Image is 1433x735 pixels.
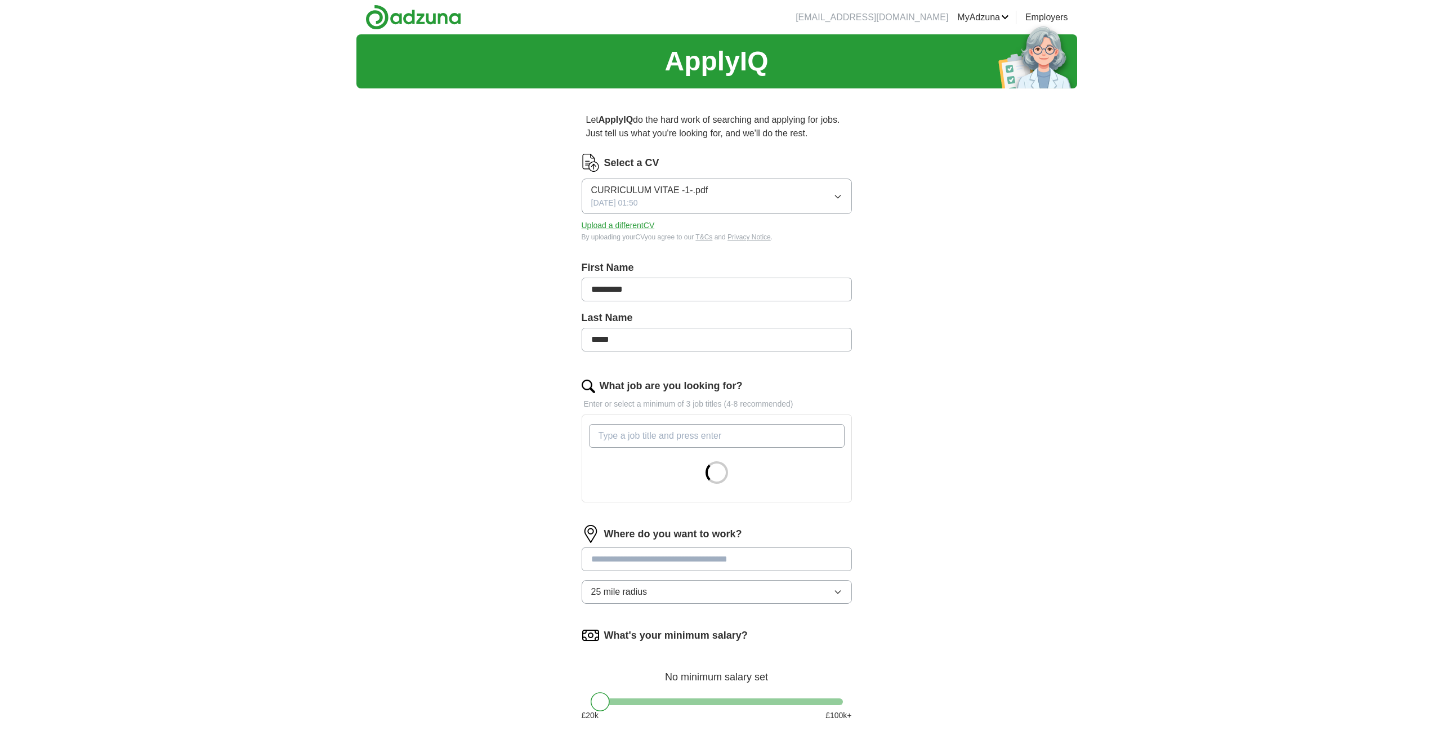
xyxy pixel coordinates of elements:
[727,233,771,241] a: Privacy Notice
[582,398,852,410] p: Enter or select a minimum of 3 job titles (4-8 recommended)
[664,41,768,82] h1: ApplyIQ
[582,525,600,543] img: location.png
[591,197,638,209] span: [DATE] 01:50
[796,11,948,24] li: [EMAIL_ADDRESS][DOMAIN_NAME]
[582,580,852,604] button: 25 mile radius
[825,710,851,721] span: £ 100 k+
[604,527,742,542] label: Where do you want to work?
[599,115,633,124] strong: ApplyIQ
[582,220,655,231] button: Upload a differentCV
[582,658,852,685] div: No minimum salary set
[582,154,600,172] img: CV Icon
[582,179,852,214] button: CURRICULUM VITAE -1-.pdf[DATE] 01:50
[582,260,852,275] label: First Name
[582,310,852,326] label: Last Name
[365,5,461,30] img: Adzuna logo
[604,628,748,643] label: What's your minimum salary?
[591,585,648,599] span: 25 mile radius
[582,380,595,393] img: search.png
[695,233,712,241] a: T&Cs
[582,109,852,145] p: Let do the hard work of searching and applying for jobs. Just tell us what you're looking for, an...
[600,378,743,394] label: What job are you looking for?
[591,184,708,197] span: CURRICULUM VITAE -1-.pdf
[1025,11,1068,24] a: Employers
[957,11,1009,24] a: MyAdzuna
[582,626,600,644] img: salary.png
[582,232,852,242] div: By uploading your CV you agree to our and .
[604,155,659,171] label: Select a CV
[582,710,599,721] span: £ 20 k
[589,424,845,448] input: Type a job title and press enter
